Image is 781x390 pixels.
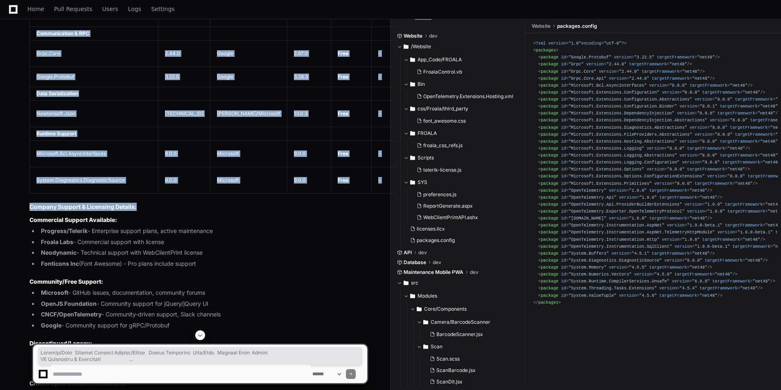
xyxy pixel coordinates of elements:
span: id [561,202,566,207]
span: src [411,280,418,286]
span: id [561,132,566,137]
span: version [695,132,712,137]
td: 9.0.0 [287,141,331,167]
span: "Microsoft.Extensions.Logging" [569,146,644,151]
span: package [541,181,558,186]
span: version [609,188,627,193]
button: font_awesome.css [413,115,514,127]
span: "net48" [727,167,745,172]
span: "8.0.0" [667,146,684,151]
span: "net48" [669,62,687,67]
svg: Directory [404,42,409,52]
span: "net48" [760,139,778,144]
span: App_Code/FROALA [418,56,462,63]
span: "8.0.0" [697,111,715,116]
span: packages.config [557,23,597,29]
strong: Runtime Support [36,130,76,137]
span: id [561,216,566,221]
span: "net48" [690,188,707,193]
span: "Microsoft.Extensions.Logging.Configuration" [569,160,679,165]
span: Bin [418,81,425,87]
span: "2.44.0" [606,62,626,67]
span: version [682,160,700,165]
span: version [619,195,637,200]
span: <?xml version= encoding= ?> [533,41,627,46]
span: version [679,104,697,109]
span: ReportGenerate.aspx [423,203,473,209]
td: 3.28.3 [287,67,331,87]
span: "Microsoft.Extensions.DependencyInjection.Abstractions" [569,118,707,123]
span: "OpenTelemetry" [569,188,606,193]
span: targetFramework [727,209,765,214]
button: Scripts [404,151,519,164]
svg: Directory [410,104,415,114]
span: "utf-8" [604,41,621,46]
span: package [541,195,558,200]
span: "8.0.0" [667,167,684,172]
button: Camera/BarcodeScanner [417,316,519,329]
span: package [541,62,558,67]
span: "8.0.0" [710,125,727,130]
span: version [662,90,679,95]
td: 9.0.0 [287,167,331,194]
span: "Microsoft.Extensions.FileProviders.Abstractions" [569,132,692,137]
span: "net48" [758,111,775,116]
span: "1.9.0" [629,216,647,221]
span: Users [102,7,118,11]
td: - [372,167,409,194]
span: targetFramework [659,195,697,200]
span: package [541,174,558,179]
button: SYS [404,176,519,189]
span: Website [404,33,422,39]
span: "8.0.0" [730,118,747,123]
button: packages.config [407,235,514,246]
span: version [679,153,697,158]
span: id [561,195,566,200]
span: "OpenTelemetry.Api.ProviderBuilderExtensions" [569,202,682,207]
span: WebClientPrintAPI.ashx [423,214,478,221]
span: package [541,83,558,88]
span: telerik-license.js [423,167,461,173]
span: "8.0.0" [700,139,717,144]
span: "8.0.0" [700,153,717,158]
span: targetFramework [725,223,763,228]
td: Microsoft [210,167,287,194]
span: "8.0.0" [727,174,745,179]
span: < = = = /> [538,55,720,60]
span: targetFramework [722,160,760,165]
span: licenses.licx [417,226,445,232]
span: package [541,55,558,60]
span: "net48" [760,104,778,109]
button: BarcodeScanner.jsx [427,329,514,340]
svg: Directory [410,177,415,187]
span: package [541,111,558,116]
td: System.Diagnostics.DiagnosticSource [30,167,158,194]
span: "1.0" [569,41,581,46]
span: "net48" [735,181,753,186]
span: version [599,69,616,74]
span: "8.0.0" [682,90,700,95]
span: < = = = /> [538,195,722,200]
span: id [561,111,566,116]
span: id [561,90,566,95]
span: targetFramework [720,139,758,144]
span: < = = = /> [538,188,712,193]
button: OpenTelemetry.Extensions.Hosting.xml [413,91,514,102]
span: targetFramework [629,62,667,67]
span: "OpenTelemetry.Exporter.OpenTelemetryProtocol" [569,209,684,214]
span: version [609,76,627,81]
span: "net48" [743,90,760,95]
span: version [614,55,632,60]
span: version [707,174,725,179]
span: package [541,188,558,193]
span: targetFramework [717,111,755,116]
svg: Directory [410,291,415,301]
strong: Free [338,150,348,157]
span: "net48" [760,153,778,158]
td: [TECHNICAL_ID] [158,101,210,127]
td: Google.Protobuf [30,67,158,87]
svg: Directory [410,153,415,163]
span: froala_css_refs.js [423,142,463,149]
span: < = = = /> [538,62,692,67]
td: Google [210,67,287,87]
